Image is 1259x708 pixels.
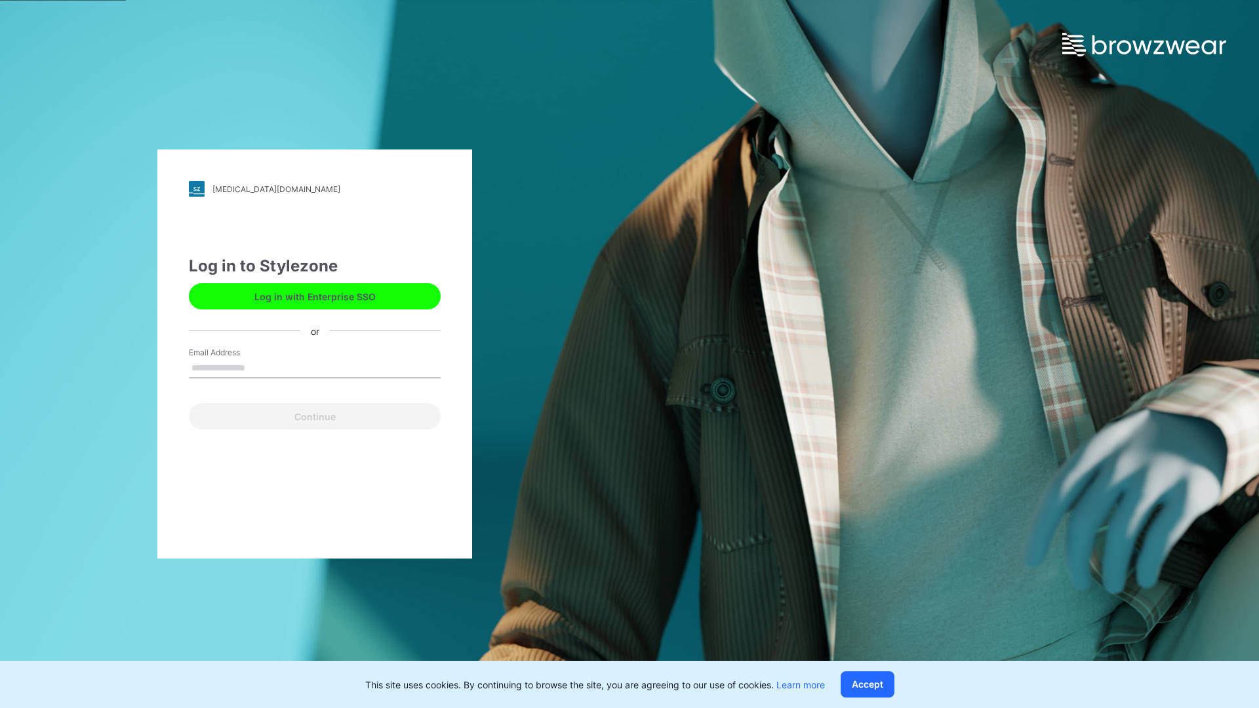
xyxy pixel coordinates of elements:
[1062,33,1226,56] img: browzwear-logo.e42bd6dac1945053ebaf764b6aa21510.svg
[189,347,281,359] label: Email Address
[776,679,825,690] a: Learn more
[189,181,205,197] img: stylezone-logo.562084cfcfab977791bfbf7441f1a819.svg
[189,181,441,197] a: [MEDICAL_DATA][DOMAIN_NAME]
[189,254,441,278] div: Log in to Stylezone
[365,678,825,692] p: This site uses cookies. By continuing to browse the site, you are agreeing to our use of cookies.
[212,184,340,194] div: [MEDICAL_DATA][DOMAIN_NAME]
[300,324,330,338] div: or
[841,671,894,698] button: Accept
[189,283,441,309] button: Log in with Enterprise SSO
